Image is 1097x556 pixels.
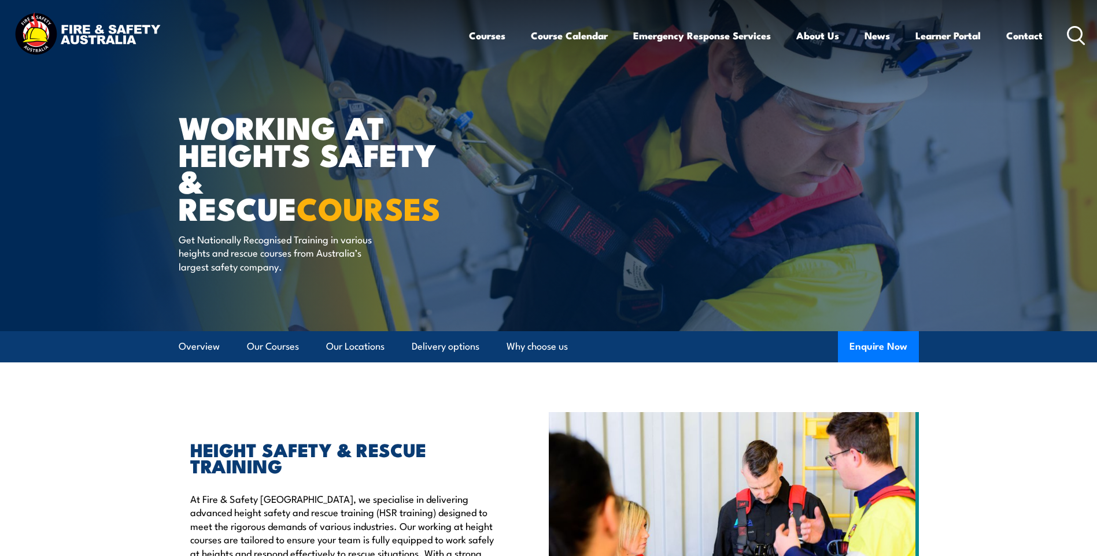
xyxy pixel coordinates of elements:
p: Get Nationally Recognised Training in various heights and rescue courses from Australia’s largest... [179,232,390,273]
a: About Us [796,20,839,51]
a: Our Courses [247,331,299,362]
h2: HEIGHT SAFETY & RESCUE TRAINING [190,441,496,473]
a: Overview [179,331,220,362]
strong: COURSES [297,183,441,231]
a: Emergency Response Services [633,20,771,51]
a: Learner Portal [915,20,981,51]
a: Course Calendar [531,20,608,51]
h1: WORKING AT HEIGHTS SAFETY & RESCUE [179,113,464,221]
button: Enquire Now [838,331,919,362]
a: Contact [1006,20,1043,51]
a: Our Locations [326,331,385,362]
a: Courses [469,20,505,51]
a: Delivery options [412,331,479,362]
a: News [865,20,890,51]
a: Why choose us [507,331,568,362]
